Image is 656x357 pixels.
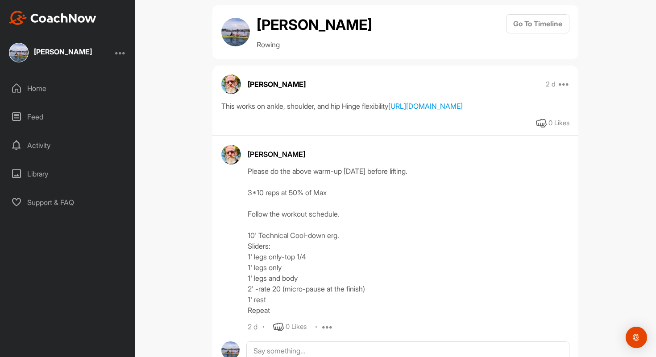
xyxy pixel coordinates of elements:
[9,11,96,25] img: CoachNow
[257,39,372,50] p: Rowing
[548,118,569,128] div: 0 Likes
[221,74,241,94] img: avatar
[221,145,241,164] img: avatar
[388,102,463,111] a: [URL][DOMAIN_NAME]
[221,18,250,46] img: avatar
[9,43,29,62] img: square_010e2e46d724e4f37af6592e6a4f482c.jpg
[506,14,569,50] a: Go To Timeline
[5,163,131,185] div: Library
[257,14,372,36] h2: [PERSON_NAME]
[5,77,131,99] div: Home
[546,80,556,89] p: 2 d
[34,48,92,55] div: [PERSON_NAME]
[5,106,131,128] div: Feed
[626,327,647,348] div: Open Intercom Messenger
[286,322,307,332] div: 0 Likes
[248,166,569,316] div: Please do the above warm-up [DATE] before lifting. 3*10 reps at 50% of Max Follow the workout sch...
[221,101,569,111] div: This works on ankle, shoulder, and hip Hinge flexibility
[248,79,306,90] p: [PERSON_NAME]
[506,14,569,33] button: Go To Timeline
[248,323,257,332] div: 2 d
[248,149,569,160] div: [PERSON_NAME]
[5,191,131,213] div: Support & FAQ
[5,134,131,156] div: Activity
